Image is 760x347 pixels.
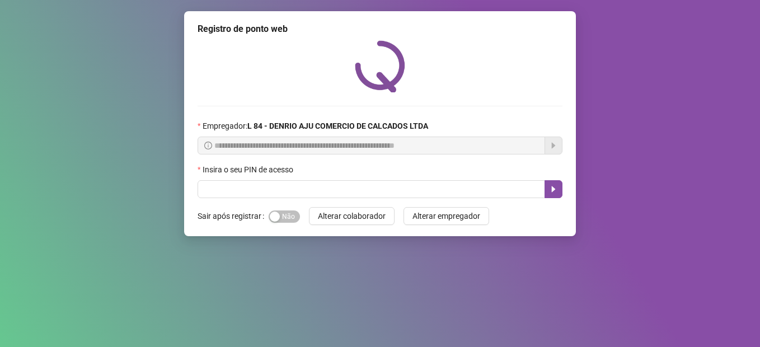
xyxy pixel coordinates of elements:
[203,120,428,132] span: Empregador :
[204,142,212,149] span: info-circle
[198,163,301,176] label: Insira o seu PIN de acesso
[309,207,395,225] button: Alterar colaborador
[247,121,428,130] strong: L 84 - DENRIO AJU COMERCIO DE CALCADOS LTDA
[355,40,405,92] img: QRPoint
[404,207,489,225] button: Alterar empregador
[198,22,562,36] div: Registro de ponto web
[318,210,386,222] span: Alterar colaborador
[549,185,558,194] span: caret-right
[412,210,480,222] span: Alterar empregador
[198,207,269,225] label: Sair após registrar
